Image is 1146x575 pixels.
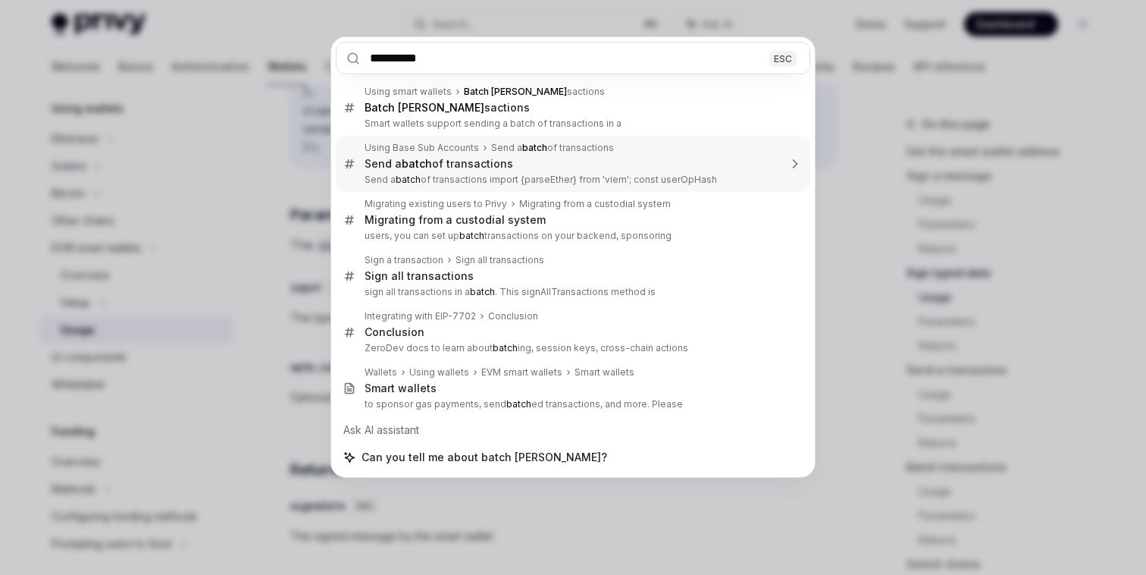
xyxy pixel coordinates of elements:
[365,213,546,227] div: Migrating from a custodial system
[365,366,397,379] div: Wallets
[365,101,530,115] div: sactions
[365,157,513,171] div: Send a of transactions
[506,398,531,410] b: batch
[362,450,607,465] span: Can you tell me about batch [PERSON_NAME]?
[365,342,778,354] p: ZeroDev docs to learn about ing, session keys, cross-chain actions
[365,86,452,98] div: Using smart wallets
[575,366,634,379] div: Smart wallets
[365,142,479,154] div: Using Base Sub Accounts
[396,174,421,185] b: batch
[459,230,484,241] b: batch
[491,142,614,154] div: Send a of transactions
[769,50,797,66] div: ESC
[365,118,778,130] p: Smart wallets support sending a batch of transactions in a
[336,416,810,444] div: Ask AI assistant
[456,254,544,266] div: Sign all transactions
[365,398,778,410] p: to sponsor gas payments, send ed transactions, and more. Please
[522,142,547,153] b: batch
[365,325,424,339] div: Conclusion
[365,230,778,242] p: users, you can set up transactions on your backend, sponsoring
[493,342,518,353] b: batch
[365,174,778,186] p: Send a of transactions import {parseEther} from 'viem'; const userOpHash
[365,310,476,322] div: Integrating with EIP-7702
[481,366,562,379] div: EVM smart wallets
[519,198,671,210] div: Migrating from a custodial system
[365,254,443,266] div: Sign a transaction
[365,286,778,298] p: sign all transactions in a . This signAllTransactions method is
[365,269,474,283] div: Sign all transactions
[365,382,437,395] div: Smart wallets
[365,101,484,114] b: Batch [PERSON_NAME]
[409,366,469,379] div: Using wallets
[365,198,507,210] div: Migrating existing users to Privy
[470,286,495,297] b: batch
[464,86,567,97] b: Batch [PERSON_NAME]
[488,310,538,322] div: Conclusion
[402,157,432,170] b: batch
[464,86,605,98] div: sactions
